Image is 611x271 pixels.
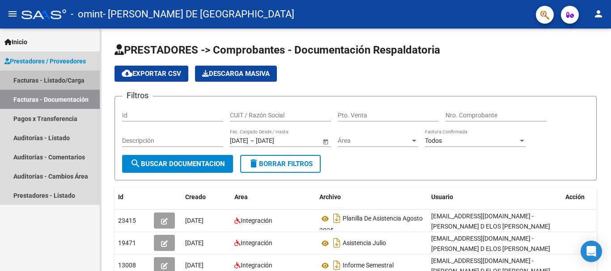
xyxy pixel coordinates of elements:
span: Id [118,193,123,200]
mat-icon: menu [7,8,18,19]
span: - [PERSON_NAME] DE [GEOGRAPHIC_DATA] [103,4,294,24]
span: [DATE] [185,262,204,269]
datatable-header-cell: Acción [562,188,607,207]
datatable-header-cell: Usuario [428,188,562,207]
span: Exportar CSV [122,70,181,78]
span: [DATE] [185,217,204,224]
span: PRESTADORES -> Comprobantes - Documentación Respaldatoria [115,44,440,56]
span: Integración [241,239,272,246]
button: Borrar Filtros [240,155,321,173]
input: Fecha inicio [230,137,248,145]
input: Fecha fin [256,137,300,145]
span: Descarga Masiva [202,70,270,78]
button: Descarga Masiva [195,66,277,82]
datatable-header-cell: Archivo [316,188,428,207]
span: Área [338,137,410,145]
span: Informe Semestral [343,262,394,269]
span: Inicio [4,37,27,47]
span: - omint [71,4,103,24]
button: Exportar CSV [115,66,188,82]
h3: Filtros [122,89,153,102]
span: Acción [565,193,585,200]
span: Buscar Documentacion [130,160,225,168]
span: Usuario [431,193,453,200]
datatable-header-cell: Id [115,188,150,207]
span: Planilla De Asistencia Agosto 2025 [319,215,423,234]
i: Descargar documento [331,236,343,250]
button: Open calendar [321,137,330,146]
div: Open Intercom Messenger [581,241,602,262]
datatable-header-cell: Area [231,188,316,207]
datatable-header-cell: Creado [182,188,231,207]
span: 19471 [118,239,136,246]
span: Asistencia Julio [343,240,386,247]
span: Integración [241,262,272,269]
span: [EMAIL_ADDRESS][DOMAIN_NAME] - [PERSON_NAME] D ELOS [PERSON_NAME] [431,213,550,230]
span: Creado [185,193,206,200]
span: Borrar Filtros [248,160,313,168]
mat-icon: cloud_download [122,68,132,79]
span: 23415 [118,217,136,224]
span: Area [234,193,248,200]
button: Buscar Documentacion [122,155,233,173]
span: [DATE] [185,239,204,246]
mat-icon: search [130,158,141,169]
span: 13008 [118,262,136,269]
span: Integración [241,217,272,224]
span: Prestadores / Proveedores [4,56,86,66]
span: [EMAIL_ADDRESS][DOMAIN_NAME] - [PERSON_NAME] D ELOS [PERSON_NAME] [431,235,550,252]
span: – [250,137,254,145]
app-download-masive: Descarga masiva de comprobantes (adjuntos) [195,66,277,82]
span: Archivo [319,193,341,200]
mat-icon: delete [248,158,259,169]
i: Descargar documento [331,211,343,225]
span: Todos [425,137,442,144]
mat-icon: person [593,8,604,19]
